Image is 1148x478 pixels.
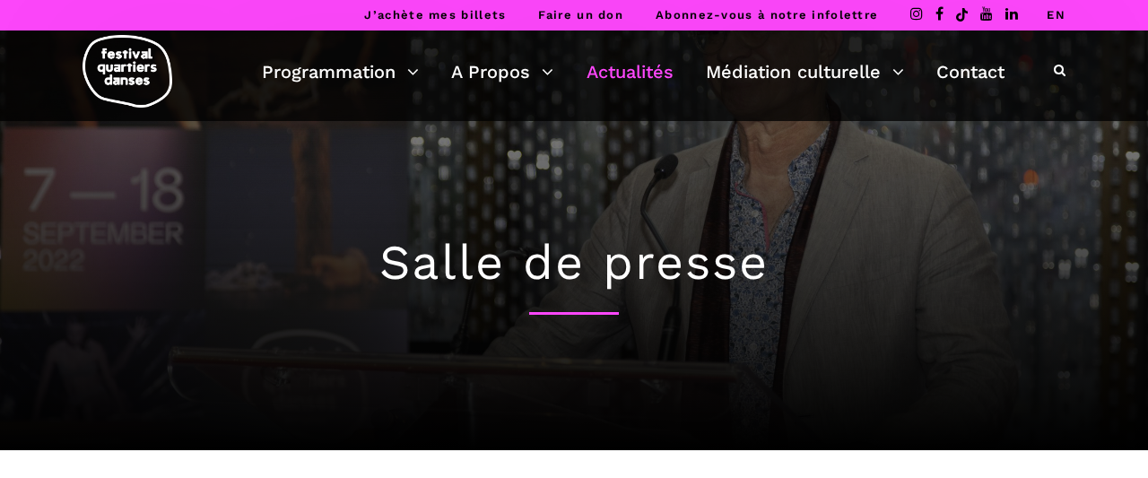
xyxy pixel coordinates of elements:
[706,56,904,87] a: Médiation culturelle
[1047,8,1065,22] a: EN
[36,234,1112,292] h1: Salle de presse
[262,56,419,87] a: Programmation
[451,56,553,87] a: A Propos
[83,35,172,108] img: logo-fqd-med
[538,8,623,22] a: Faire un don
[656,8,878,22] a: Abonnez-vous à notre infolettre
[936,56,1004,87] a: Contact
[587,56,674,87] a: Actualités
[364,8,506,22] a: J’achète mes billets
